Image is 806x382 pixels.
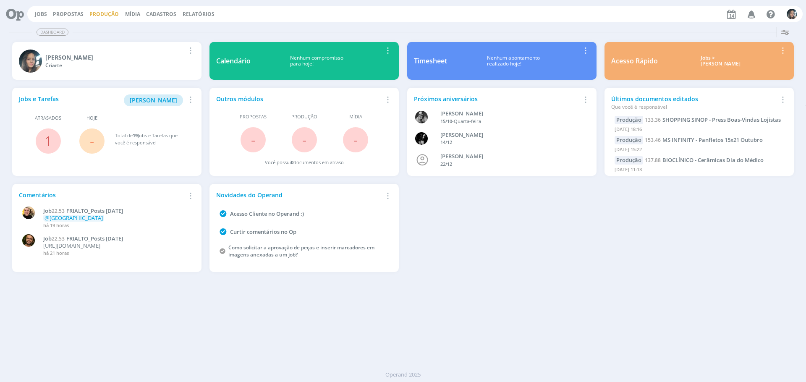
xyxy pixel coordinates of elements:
span: - [353,131,358,149]
span: 19 [133,132,138,139]
a: 1 [44,132,52,150]
img: M [22,207,35,219]
div: Nenhum compromisso para hoje! [251,55,382,67]
span: @[GEOGRAPHIC_DATA] [44,214,103,222]
span: 22.53 [52,207,65,215]
span: [PERSON_NAME] [130,96,177,104]
a: Acesso Cliente no Operand :) [230,210,304,217]
div: Outros módulos [216,94,382,103]
img: A [787,9,797,19]
a: Jobs [35,10,47,18]
span: BIOCLÍNICO - Cerâmicas Dia do Médico [662,156,764,164]
button: A [786,7,798,21]
img: P [415,132,428,145]
img: D [22,234,35,247]
div: Timesheet [414,56,447,66]
a: [PERSON_NAME] [124,96,183,104]
div: Que você é responsável [611,103,777,111]
div: [DATE] 15:22 [615,144,784,157]
img: J [415,111,428,123]
img: A [19,50,42,73]
div: - [440,118,576,125]
span: 133.36 [645,116,661,123]
span: 0 [291,159,293,165]
span: Hoje [86,115,97,122]
a: Job22.53FRIALTO_Posts [DATE] [43,208,190,215]
span: há 19 horas [43,222,69,228]
a: Job22.53FRIALTO_Posts [DATE] [43,235,190,242]
span: FRIALTO_Posts Dezembro/25 [66,235,123,242]
span: 137.88 [645,157,661,164]
div: Calendário [216,56,251,66]
button: Cadastros [144,11,179,18]
span: há 21 horas [43,250,69,256]
div: [DATE] 18:16 [615,124,784,136]
button: [PERSON_NAME] [124,94,183,106]
a: TimesheetNenhum apontamentorealizado hoje! [407,42,597,80]
a: Mídia [125,10,140,18]
a: Produção [89,10,119,18]
p: [URL][DOMAIN_NAME] [43,243,190,249]
div: Produção [615,136,643,144]
span: 14/12 [440,139,452,145]
button: Relatórios [180,11,217,18]
button: Mídia [123,11,143,18]
button: Jobs [32,11,50,18]
span: Mídia [349,113,362,120]
span: Propostas [240,113,267,120]
span: Cadastros [146,10,176,18]
div: Produção [615,156,643,165]
div: Nenhum apontamento realizado hoje! [447,55,580,67]
div: Jonatas Davi Marques da Silva [440,110,576,118]
span: Quarta-feira [454,118,481,124]
span: Dashboard [37,29,68,36]
span: MS INFINITY - Panfletos 15x21 Outubro [662,136,763,144]
span: 22.53 [52,235,65,242]
a: Curtir comentários no Op [230,228,296,235]
span: SHOPPING SINOP - Press Boas-Vindas Lojistas [662,116,781,123]
span: 15/10 [440,118,452,124]
div: Novidades do Operand [216,191,382,199]
div: Pedro Molina [440,131,576,139]
a: 133.36SHOPPING SINOP - Press Boas-Vindas Lojistas [645,116,781,123]
div: Produção [615,116,643,124]
span: 153.46 [645,136,661,144]
div: Últimos documentos editados [611,94,777,111]
span: - [251,131,255,149]
span: Propostas [53,10,84,18]
span: Atrasados [35,115,61,122]
div: Próximos aniversários [414,94,580,103]
span: Produção [291,113,317,120]
div: Você possui documentos em atraso [265,159,344,166]
span: 22/12 [440,161,452,167]
button: Produção [87,11,121,18]
div: Maria Lúcia de Araújo Fernandes [440,152,576,161]
button: Propostas [50,11,86,18]
a: Relatórios [183,10,215,18]
a: Como solicitar a aprovação de peças e inserir marcadores em imagens anexadas a um job? [228,244,374,258]
div: Total de Jobs e Tarefas que você é responsável [115,132,186,146]
span: - [302,131,306,149]
a: 153.46MS INFINITY - Panfletos 15x21 Outubro [645,136,763,144]
div: Criarte [45,62,185,69]
div: [DATE] 11:13 [615,165,784,177]
div: Amanda [45,53,185,62]
a: 137.88BIOCLÍNICO - Cerâmicas Dia do Médico [645,156,764,164]
div: Jobs > [PERSON_NAME] [664,55,777,67]
span: FRIALTO_Posts Dezembro/25 [66,207,123,215]
div: Acesso Rápido [611,56,658,66]
div: Jobs e Tarefas [19,94,185,106]
span: - [90,132,94,150]
div: Comentários [19,191,185,199]
a: A[PERSON_NAME]Criarte [12,42,201,80]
